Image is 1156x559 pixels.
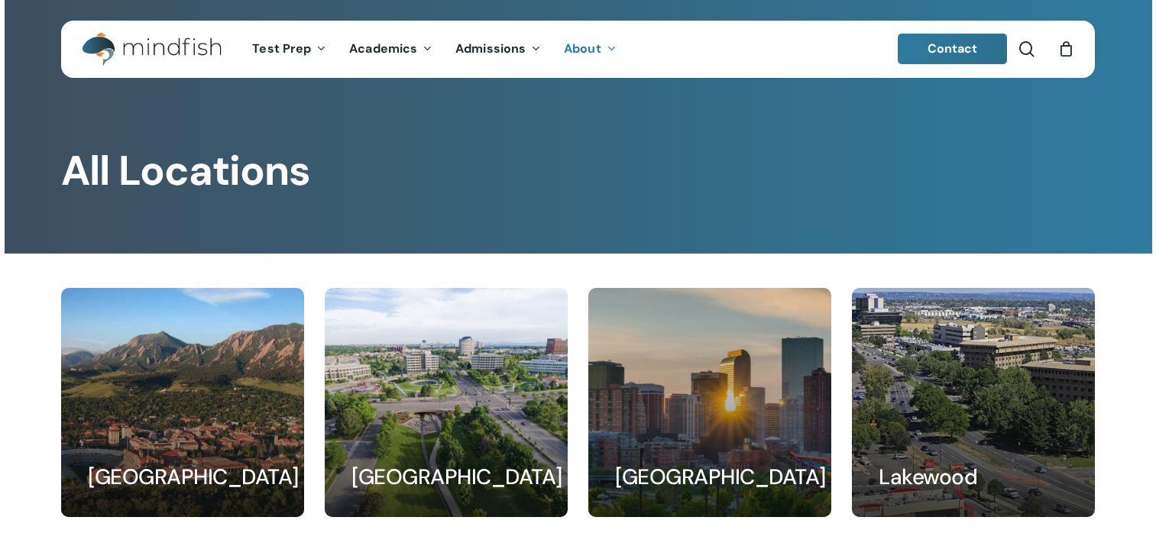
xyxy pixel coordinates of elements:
[444,43,552,56] a: Admissions
[564,40,601,57] span: About
[928,40,978,57] span: Contact
[455,40,526,57] span: Admissions
[61,147,1094,195] h1: All Locations
[252,40,311,57] span: Test Prep
[241,21,627,78] nav: Main Menu
[898,34,1008,64] a: Contact
[349,40,417,57] span: Academics
[61,21,1095,78] header: Main Menu
[552,43,628,56] a: About
[338,43,444,56] a: Academics
[241,43,338,56] a: Test Prep
[1057,40,1074,57] a: Cart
